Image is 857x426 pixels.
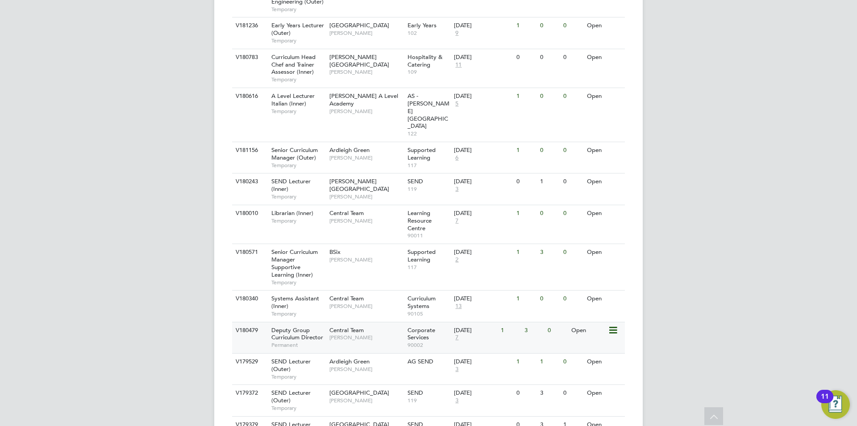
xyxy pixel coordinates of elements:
span: [PERSON_NAME] [329,217,403,224]
div: 11 [821,396,829,408]
div: 0 [561,142,584,159]
span: 119 [408,186,450,193]
span: Corporate Services [408,326,435,342]
span: 90011 [408,232,450,239]
span: Temporary [271,108,325,115]
span: 3 [454,186,460,193]
span: BSix [329,248,341,256]
div: Open [585,49,624,66]
span: Temporary [271,405,325,412]
span: 13 [454,303,463,310]
span: Temporary [271,6,325,13]
span: [GEOGRAPHIC_DATA] [329,21,389,29]
span: Permanent [271,342,325,349]
div: Open [585,291,624,307]
div: [DATE] [454,178,512,186]
div: 0 [561,88,584,105]
div: V180783 [233,49,265,66]
div: Open [585,354,624,370]
span: [PERSON_NAME] [329,193,403,200]
div: [DATE] [454,147,512,154]
span: [GEOGRAPHIC_DATA] [329,389,389,396]
span: Early Years Lecturer (Outer) [271,21,324,37]
div: [DATE] [454,358,512,366]
span: SEND Lecturer (Outer) [271,358,311,373]
span: 122 [408,130,450,137]
div: [DATE] [454,93,512,100]
div: Open [585,88,624,105]
div: Open [585,205,624,222]
div: 0 [538,17,561,34]
span: Temporary [271,162,325,169]
div: V181156 [233,142,265,159]
button: Open Resource Center, 11 new notifications [821,390,850,419]
span: 6 [454,154,460,162]
div: 0 [561,49,584,66]
div: [DATE] [454,22,512,30]
div: V181236 [233,17,265,34]
div: 0 [538,142,561,159]
div: V180243 [233,173,265,190]
span: [PERSON_NAME] [329,68,403,76]
span: Temporary [271,217,325,224]
span: 90105 [408,310,450,317]
span: 3 [454,397,460,405]
div: 0 [561,205,584,222]
div: 0 [561,244,584,261]
span: 7 [454,217,460,225]
div: Open [585,142,624,159]
div: Open [569,322,608,339]
span: 102 [408,30,450,37]
div: [DATE] [454,327,496,334]
span: [PERSON_NAME] [329,334,403,341]
div: [DATE] [454,295,512,303]
span: Ardleigh Green [329,146,370,154]
div: V180340 [233,291,265,307]
span: Ardleigh Green [329,358,370,365]
span: 117 [408,264,450,271]
div: 1 [538,354,561,370]
span: Curriculum Systems [408,295,436,310]
span: Systems Assistant (Inner) [271,295,319,310]
span: [PERSON_NAME][GEOGRAPHIC_DATA] [329,177,389,193]
span: [PERSON_NAME] [329,366,403,373]
span: 117 [408,162,450,169]
div: Open [585,17,624,34]
div: Open [585,173,624,190]
span: Temporary [271,279,325,286]
span: Early Years [408,21,437,29]
span: Supported Learning [408,146,436,161]
span: [PERSON_NAME] [329,154,403,161]
div: 3 [538,385,561,401]
div: V180479 [233,322,265,339]
span: [PERSON_NAME] [329,303,403,310]
div: 1 [514,88,537,105]
span: 2 [454,256,460,264]
span: A Level Lecturer Italian (Inner) [271,92,315,107]
span: 90002 [408,342,450,349]
div: 0 [538,291,561,307]
span: Senior Curriculum Manager Supportive Learning (Inner) [271,248,318,278]
div: 1 [514,205,537,222]
div: 0 [545,322,569,339]
span: 3 [454,366,460,373]
span: [PERSON_NAME] [329,108,403,115]
div: 0 [538,88,561,105]
span: [PERSON_NAME] [329,256,403,263]
div: [DATE] [454,210,512,217]
div: 0 [514,49,537,66]
div: V179372 [233,385,265,401]
div: V180571 [233,244,265,261]
span: 11 [454,61,463,69]
span: SEND Lecturer (Inner) [271,177,311,193]
span: 7 [454,334,460,342]
span: AG SEND [408,358,433,365]
span: [PERSON_NAME] A Level Academy [329,92,398,107]
div: 1 [514,17,537,34]
span: Temporary [271,193,325,200]
span: Central Team [329,295,364,302]
div: [DATE] [454,54,512,61]
div: 1 [514,291,537,307]
span: Temporary [271,76,325,83]
div: 3 [522,322,545,339]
